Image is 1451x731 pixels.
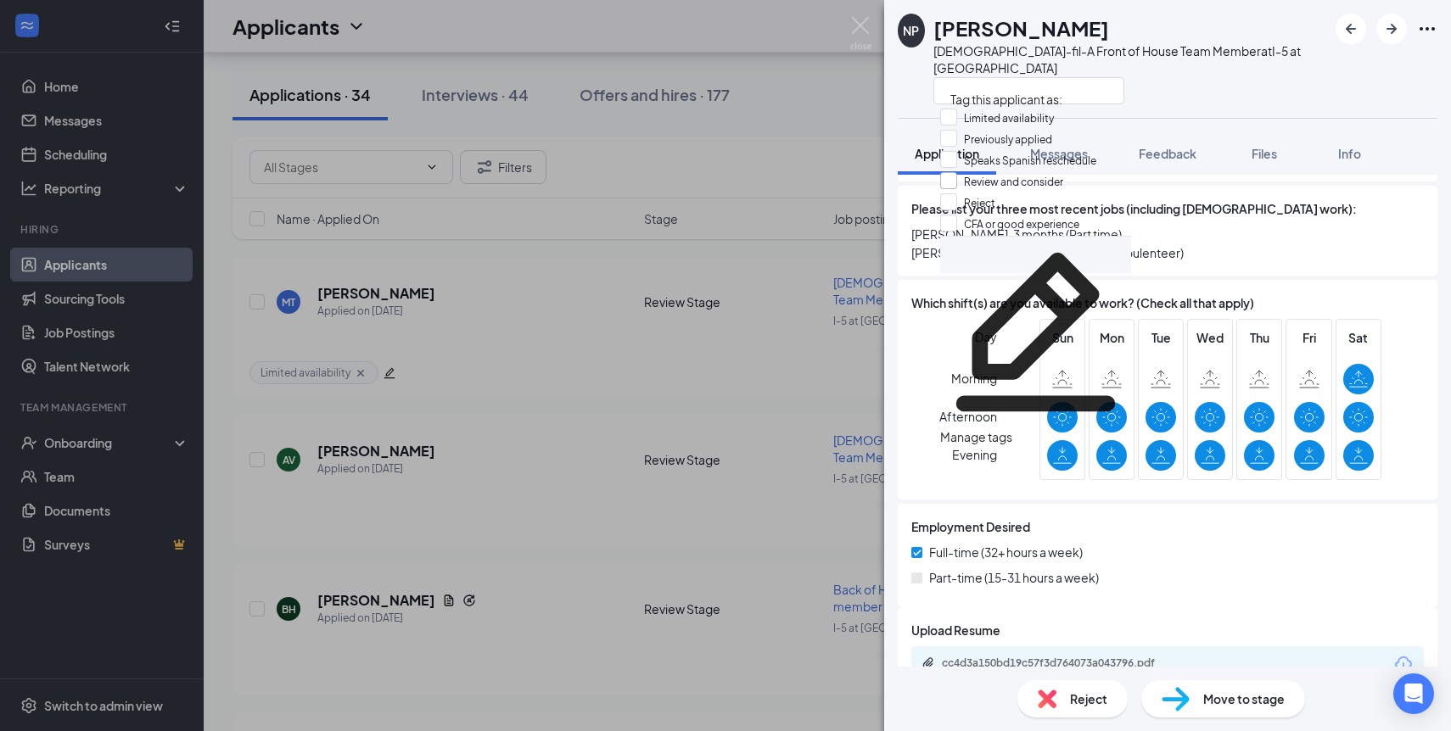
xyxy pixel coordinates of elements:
span: Feedback [1139,146,1196,161]
div: cc4d3a150bd19c57f3d764073a043796.pdf [942,656,1179,670]
span: Tag this applicant as: [940,81,1073,110]
svg: Pencil [940,237,1131,427]
span: Sat [1343,328,1374,347]
span: Evening [952,439,997,470]
button: ArrowLeftNew [1336,14,1366,44]
span: Part-time (15-31 hours a week) [929,568,1099,587]
span: Move to stage [1203,689,1285,708]
span: Upload Resume [911,621,1000,639]
div: [DEMOGRAPHIC_DATA]-fil-A Front of House Team Member at I-5 at [GEOGRAPHIC_DATA] [933,42,1327,76]
span: Files [1252,146,1277,161]
svg: Ellipses [1417,19,1437,39]
span: Thu [1244,328,1275,347]
svg: Paperclip [922,656,935,670]
h1: [PERSON_NAME] [933,14,1109,42]
svg: Download [1393,654,1414,674]
span: Tue [1146,328,1176,347]
div: NP [903,22,919,39]
span: Which shift(s) are you available to work? (Check all that apply) [911,293,1254,312]
button: ArrowRight [1376,14,1407,44]
div: Manage tags [940,427,1131,446]
a: Paperclipcc4d3a150bd19c57f3d764073a043796.pdf [922,656,1196,672]
span: Info [1338,146,1361,161]
span: [PERSON_NAME], 3 months (Part time) [PERSON_NAME] Food Share, 1 year (Voulenteer) [911,225,1424,262]
span: Please list your three most recent jobs (including [DEMOGRAPHIC_DATA] work): [911,199,1357,218]
span: Reject [1070,689,1107,708]
svg: ArrowRight [1381,19,1402,39]
span: Application [915,146,979,161]
svg: ArrowLeftNew [1341,19,1361,39]
div: Open Intercom Messenger [1393,673,1434,714]
span: Employment Desired [911,517,1030,536]
span: Fri [1294,328,1325,347]
span: Full-time (32+ hours a week) [929,543,1083,561]
span: Wed [1195,328,1225,347]
span: Afternoon [939,401,997,432]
